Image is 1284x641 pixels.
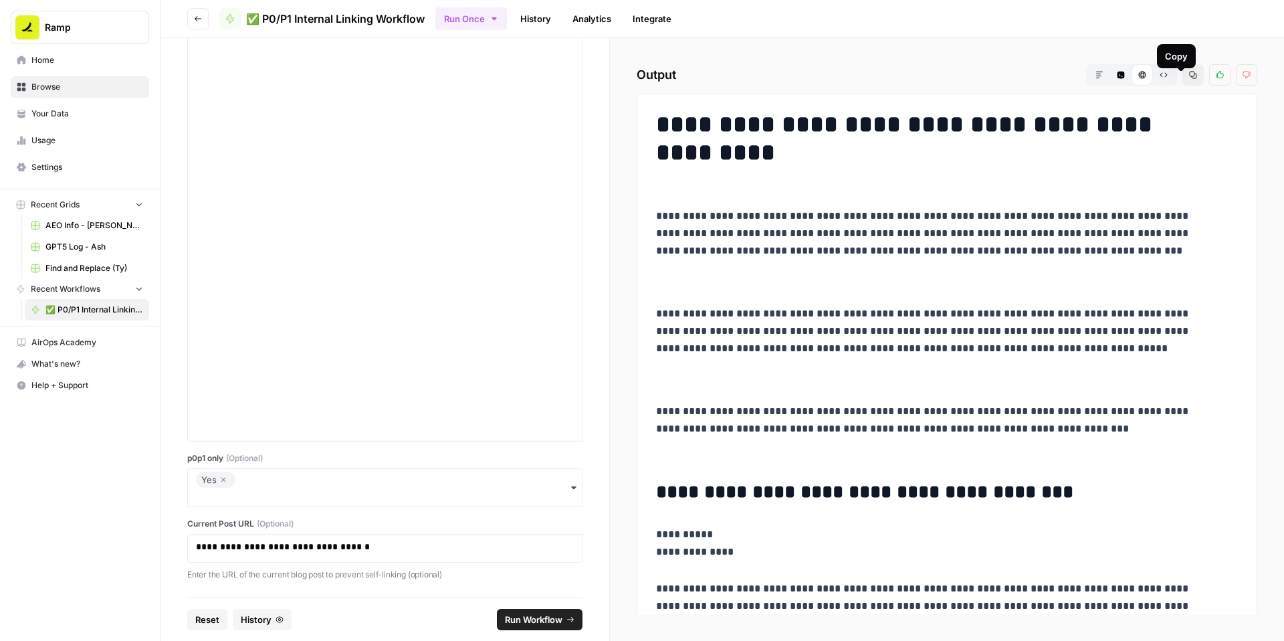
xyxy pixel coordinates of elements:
span: Reset [195,613,219,626]
div: Copy [1165,50,1188,63]
label: Current Post URL [187,518,582,530]
span: (Optional) [226,452,263,464]
span: History [241,613,272,626]
button: Workspace: Ramp [11,11,149,44]
a: Settings [11,157,149,178]
span: Find and Replace (Ty) [45,262,143,274]
span: Run Workflow [505,613,562,626]
span: Browse [31,81,143,93]
span: ✅ P0/P1 Internal Linking Workflow [45,304,143,316]
span: (Optional) [257,518,294,530]
a: Usage [11,130,149,151]
button: Recent Workflows [11,279,149,299]
div: Yes [201,472,230,488]
a: GPT5 Log - Ash [25,236,149,258]
span: Home [31,54,143,66]
span: ✅ P0/P1 Internal Linking Workflow [246,11,425,27]
button: Run Once [435,7,507,30]
span: Ramp [45,21,126,34]
button: Recent Grids [11,195,149,215]
button: History [233,609,292,630]
a: Browse [11,76,149,98]
span: Your Data [31,108,143,120]
a: ✅ P0/P1 Internal Linking Workflow [219,8,425,29]
div: What's new? [11,354,148,374]
a: AEO Info - [PERSON_NAME] [25,215,149,236]
label: p0p1 only [187,452,582,464]
button: Yes [187,468,582,507]
span: GPT5 Log - Ash [45,241,143,253]
a: History [512,8,559,29]
a: Your Data [11,103,149,124]
img: Ramp Logo [15,15,39,39]
button: Help + Support [11,375,149,396]
button: What's new? [11,353,149,375]
a: AirOps Academy [11,332,149,353]
a: Home [11,50,149,71]
span: Help + Support [31,379,143,391]
button: Reset [187,609,227,630]
span: Recent Grids [31,199,80,211]
span: Recent Workflows [31,283,100,295]
a: Integrate [625,8,679,29]
span: Usage [31,134,143,147]
span: AEO Info - [PERSON_NAME] [45,219,143,232]
a: ✅ P0/P1 Internal Linking Workflow [25,299,149,320]
button: Run Workflow [497,609,582,630]
a: Find and Replace (Ty) [25,258,149,279]
p: Enter the URL of the current blog post to prevent self-linking (optional) [187,568,582,581]
span: AirOps Academy [31,337,143,349]
a: Analytics [564,8,619,29]
h2: Output [637,64,1257,86]
span: Settings [31,161,143,173]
